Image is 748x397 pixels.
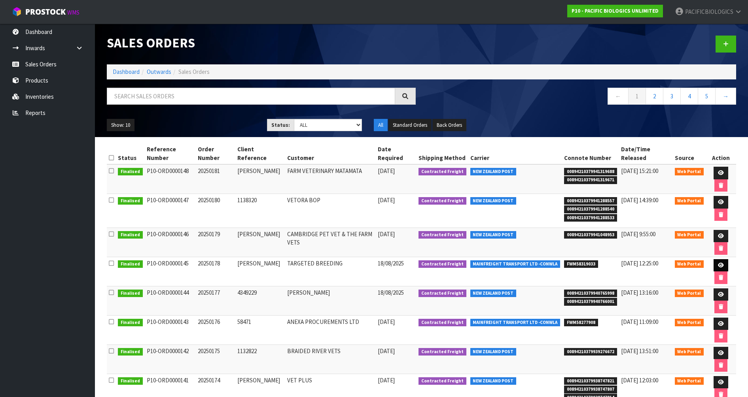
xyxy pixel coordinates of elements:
[470,168,517,176] span: NEW ZEALAND POST
[564,231,617,239] span: 00894210379941048953
[147,68,171,75] a: Outwards
[419,260,466,268] span: Contracted Freight
[378,289,404,296] span: 18/08/2025
[675,260,704,268] span: Web Portal
[145,315,196,344] td: P10-ORD0000143
[621,230,655,238] span: [DATE] 9:55:00
[145,228,196,257] td: P10-ORD0000146
[196,344,235,374] td: 20250175
[419,377,466,385] span: Contracted Freight
[378,347,395,355] span: [DATE]
[675,377,704,385] span: Web Portal
[235,228,286,257] td: [PERSON_NAME]
[715,88,736,105] a: →
[572,8,659,14] strong: P10 - PACIFIC BIOLOGICS UNLIMITED
[285,344,376,374] td: BRAIDED RIVER VETS
[196,143,235,164] th: Order Number
[564,205,617,213] span: 00894210379941288540
[428,88,737,107] nav: Page navigation
[470,348,517,356] span: NEW ZEALAND POST
[67,9,80,16] small: WMS
[621,318,658,326] span: [DATE] 11:09:00
[378,196,395,204] span: [DATE]
[118,348,143,356] span: Finalised
[285,228,376,257] td: CAMBRIDGE PET VET & THE FARM VETS
[608,88,629,105] a: ←
[470,377,517,385] span: NEW ZEALAND POST
[118,197,143,205] span: Finalised
[419,197,466,205] span: Contracted Freight
[675,348,704,356] span: Web Portal
[235,194,286,228] td: 1138320
[564,377,617,385] span: 00894210379938747821
[621,260,658,267] span: [DATE] 12:25:00
[378,260,404,267] span: 18/08/2025
[706,143,736,164] th: Action
[378,230,395,238] span: [DATE]
[675,197,704,205] span: Web Portal
[419,290,466,297] span: Contracted Freight
[564,348,617,356] span: 00894210379939276672
[285,315,376,344] td: ANEXA PROCUREMENTS LTD
[196,315,235,344] td: 20250176
[564,176,617,184] span: 00894210379941319671
[564,197,617,205] span: 00894210379941288557
[564,214,617,222] span: 00894210379941288533
[235,164,286,194] td: [PERSON_NAME]
[285,194,376,228] td: VETORA BOP
[419,348,466,356] span: Contracted Freight
[432,119,466,132] button: Back Orders
[118,168,143,176] span: Finalised
[145,286,196,315] td: P10-ORD0000144
[564,386,617,393] span: 00894210379938747807
[378,167,395,175] span: [DATE]
[564,168,617,176] span: 00894210379941319688
[417,143,468,164] th: Shipping Method
[113,68,140,75] a: Dashboard
[685,8,733,15] span: PACIFICBIOLOGICS
[564,319,598,327] span: FWM58277908
[562,143,619,164] th: Connote Number
[470,319,561,327] span: MAINFREIGHT TRANSPORT LTD -CONWLA
[675,231,704,239] span: Web Portal
[271,122,290,128] strong: Status:
[419,231,466,239] span: Contracted Freight
[675,290,704,297] span: Web Portal
[118,260,143,268] span: Finalised
[25,7,66,17] span: ProStock
[621,347,658,355] span: [DATE] 13:51:00
[12,7,22,17] img: cube-alt.png
[107,88,395,105] input: Search sales orders
[646,88,663,105] a: 2
[235,344,286,374] td: 1132822
[376,143,417,164] th: Date Required
[196,286,235,315] td: 20250177
[196,228,235,257] td: 20250179
[564,260,598,268] span: FWM58319033
[145,257,196,286] td: P10-ORD0000145
[564,298,617,306] span: 00894210379940766001
[235,286,286,315] td: 4349229
[196,164,235,194] td: 20250181
[196,257,235,286] td: 20250178
[285,257,376,286] td: TARGETED BREEDING
[470,260,561,268] span: MAINFREIGHT TRANSPORT LTD -CONWLA
[118,377,143,385] span: Finalised
[196,194,235,228] td: 20250180
[619,143,673,164] th: Date/Time Released
[468,143,562,164] th: Carrier
[419,319,466,327] span: Contracted Freight
[107,119,134,132] button: Show: 10
[118,319,143,327] span: Finalised
[107,36,416,50] h1: Sales Orders
[470,231,517,239] span: NEW ZEALAND POST
[145,143,196,164] th: Reference Number
[621,376,658,384] span: [DATE] 12:03:00
[663,88,681,105] a: 3
[621,196,658,204] span: [DATE] 14:39:00
[235,143,286,164] th: Client Reference
[621,289,658,296] span: [DATE] 13:16:00
[388,119,432,132] button: Standard Orders
[680,88,698,105] a: 4
[145,344,196,374] td: P10-ORD0000142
